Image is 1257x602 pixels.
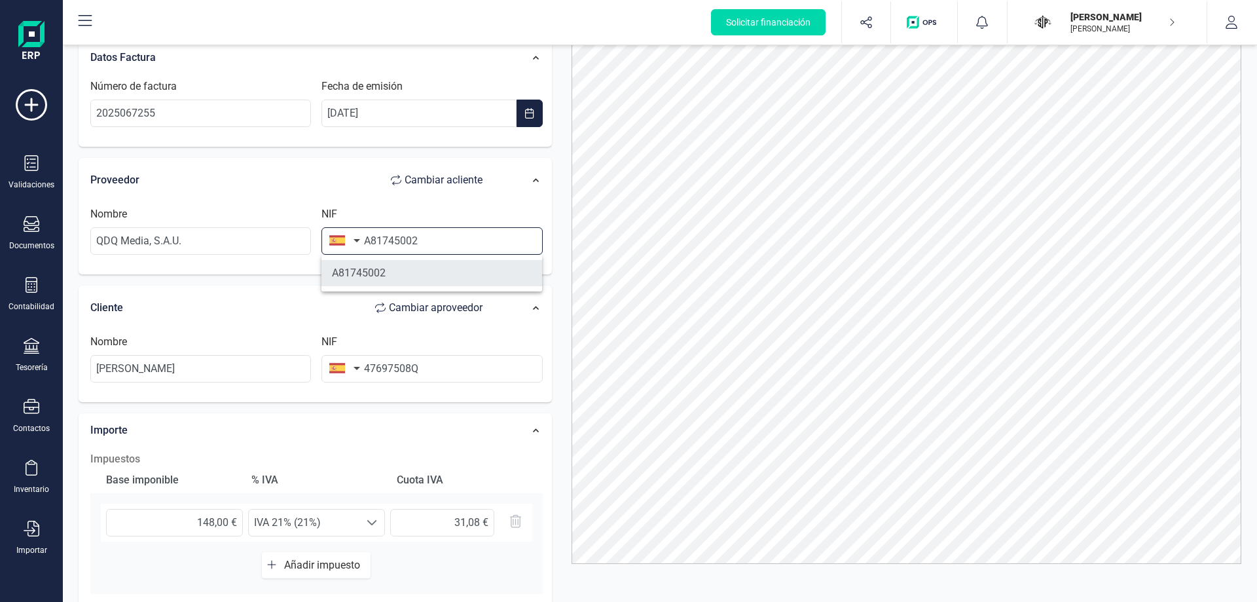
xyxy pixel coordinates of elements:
[1029,8,1057,37] img: JO
[18,21,45,63] img: Logo Finanedi
[16,545,47,555] div: Importar
[392,467,532,493] div: Cuota IVA
[101,467,241,493] div: Base imponible
[90,424,128,436] span: Importe
[1070,24,1175,34] p: [PERSON_NAME]
[321,79,403,94] label: Fecha de emisión
[405,172,483,188] span: Cambiar a cliente
[1023,1,1191,43] button: JO[PERSON_NAME][PERSON_NAME]
[726,16,811,29] span: Solicitar financiación
[106,509,243,536] input: 0,00 €
[13,423,50,434] div: Contactos
[9,301,54,312] div: Contabilidad
[9,179,54,190] div: Validaciones
[899,1,949,43] button: Logo de OPS
[262,552,371,578] button: Añadir impuesto
[389,300,483,316] span: Cambiar a proveedor
[84,43,502,72] div: Datos Factura
[907,16,941,29] img: Logo de OPS
[284,559,365,571] span: Añadir impuesto
[249,510,359,536] span: IVA 21% (21%)
[321,206,337,222] label: NIF
[90,167,496,193] div: Proveedor
[90,79,177,94] label: Número de factura
[378,167,496,193] button: Cambiar acliente
[14,484,49,495] div: Inventario
[9,240,54,251] div: Documentos
[246,467,386,493] div: % IVA
[362,295,496,321] button: Cambiar aproveedor
[321,334,337,350] label: NIF
[16,362,48,373] div: Tesorería
[321,260,542,286] li: A81745002
[90,451,543,467] h2: Impuestos
[711,9,826,35] button: Solicitar financiación
[390,509,494,536] input: 0,00 €
[90,334,127,350] label: Nombre
[90,206,127,222] label: Nombre
[90,295,496,321] div: Cliente
[1070,10,1175,24] p: [PERSON_NAME]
